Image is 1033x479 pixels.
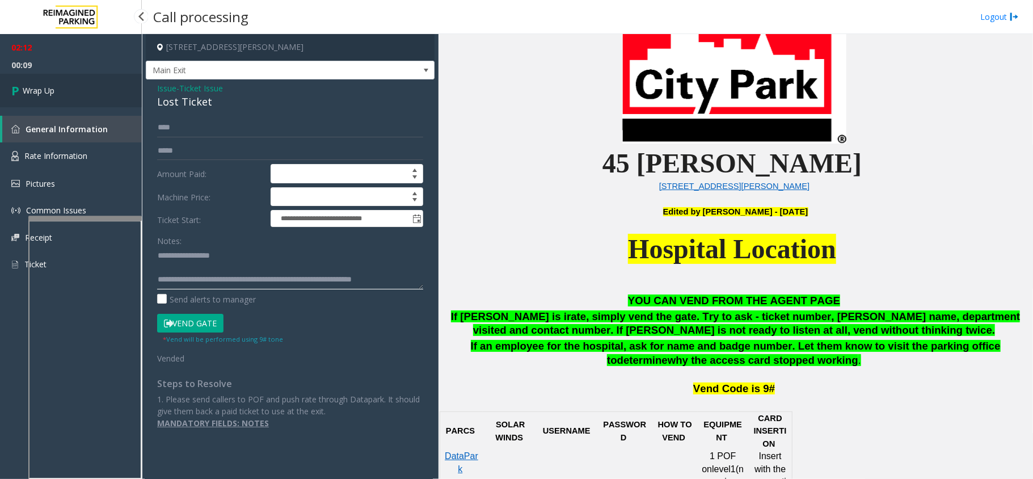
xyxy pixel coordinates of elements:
[628,295,840,306] span: YOU CAN VEND FROM THE AGENT PAGE
[163,335,283,343] small: Vend will be performed using 9# tone
[628,234,836,264] span: Hospital Location
[712,464,731,474] span: level
[176,83,223,94] span: -
[731,464,736,474] span: 1
[471,340,1001,366] span: If an employee for the hospital, ask for name and badge number. Let them know to visit the parkin...
[451,310,1021,337] span: If [PERSON_NAME] is irate, simply vend the gate. Try to ask - ticket number, [PERSON_NAME] name, ...
[407,165,423,174] span: Increase value
[980,11,1019,23] a: Logout
[23,85,54,96] span: Wrap Up
[407,174,423,183] span: Decrease value
[24,150,87,161] span: Rate Information
[146,61,377,79] span: Main Exit
[179,82,223,94] span: Ticket Issue
[1010,11,1019,23] img: logout
[146,34,435,61] h4: [STREET_ADDRESS][PERSON_NAME]
[26,205,86,216] span: Common Issues
[157,393,423,417] p: 1. Please send callers to POF and push rate through Datapark. It should give them back a paid tic...
[157,379,423,389] h4: Steps to Resolve
[659,182,810,191] a: [STREET_ADDRESS][PERSON_NAME]
[11,125,20,133] img: 'icon'
[407,197,423,206] span: Decrease value
[446,426,475,435] span: PARCS
[157,353,184,364] span: Vended
[11,180,20,187] img: 'icon'
[754,414,787,448] span: CARD INSERTION
[445,452,478,473] a: DataPark
[658,420,694,442] span: HOW TO VEND
[157,293,256,305] label: Send alerts to manager
[543,426,591,435] span: USERNAME
[154,164,268,183] label: Amount Paid:
[693,383,775,394] span: Vend Code is 9#
[154,187,268,207] label: Machine Price:
[11,206,20,215] img: 'icon'
[702,451,738,473] span: 1 POF on
[445,451,478,473] span: DataPark
[11,151,19,161] img: 'icon'
[602,148,862,178] span: 45 [PERSON_NAME]
[603,420,646,442] span: PASSWORD
[858,354,861,366] span: .
[495,420,527,442] span: SOLAR WINDS
[157,314,224,333] button: Vend Gate
[157,418,269,428] u: MANDATORY FIELDS: NOTES
[25,232,52,243] span: Receipt
[410,211,423,226] span: Toggle popup
[668,354,858,366] span: why the access card stopped working
[11,259,19,270] img: 'icon'
[11,234,19,241] img: 'icon'
[157,94,423,110] div: Lost Ticket
[704,420,743,442] span: EQUIPMENT
[154,210,268,227] label: Ticket Start:
[2,116,142,142] a: General Information
[617,354,668,366] span: determine
[26,124,108,135] span: General Information
[157,82,176,94] span: Issue
[147,3,254,31] h3: Call processing
[26,178,55,189] span: Pictures
[157,231,182,247] label: Notes:
[407,188,423,197] span: Increase value
[663,207,808,216] b: Edited by [PERSON_NAME] - [DATE]
[24,259,47,270] span: Ticket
